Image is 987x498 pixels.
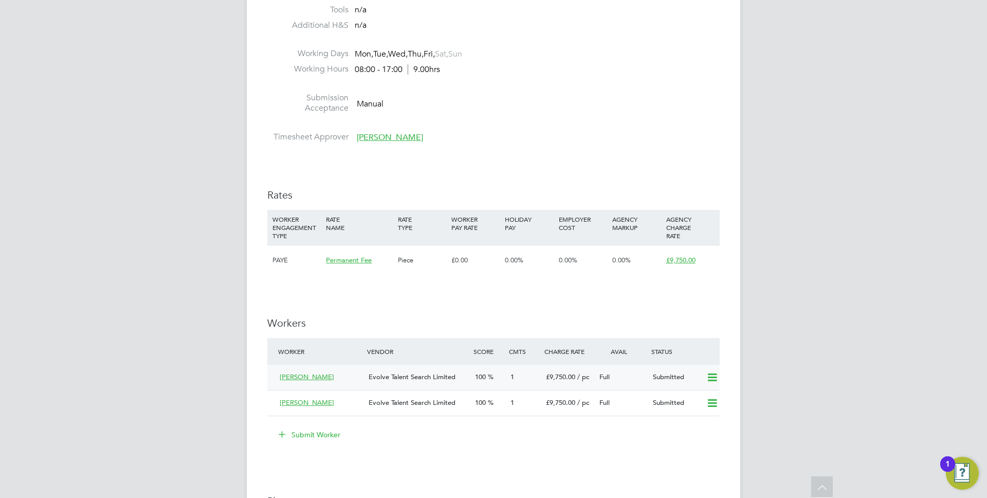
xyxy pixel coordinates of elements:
div: Score [471,342,506,361]
div: Vendor [364,342,471,361]
span: Sat, [435,49,448,59]
div: £0.00 [449,245,502,275]
div: WORKER ENGAGEMENT TYPE [270,210,323,245]
label: Working Days [267,48,349,59]
span: 0.00% [505,256,523,264]
h3: Rates [267,188,720,202]
div: Submitted [649,395,702,412]
div: HOLIDAY PAY [502,210,556,237]
div: RATE TYPE [395,210,449,237]
span: / pc [577,398,589,407]
label: Working Hours [267,64,349,75]
div: Status [649,342,720,361]
span: Mon, [355,49,373,59]
span: £9,750.00 [666,256,696,264]
span: n/a [355,20,367,30]
div: Cmts [506,342,542,361]
div: Submitted [649,369,702,386]
div: AGENCY MARKUP [610,210,663,237]
span: 1 [510,372,514,381]
span: Sun [448,49,462,59]
div: 08:00 - 17:00 [355,64,440,75]
div: PAYE [270,245,323,275]
div: EMPLOYER COST [556,210,610,237]
div: Avail [595,342,649,361]
span: Fri, [424,49,435,59]
div: Charge Rate [542,342,595,361]
span: Full [599,372,610,381]
span: 0.00% [612,256,631,264]
span: 1 [510,398,514,407]
span: / pc [577,372,589,381]
span: Evolve Talent Search Limited [369,372,455,381]
label: Additional H&S [267,20,349,31]
div: RATE NAME [323,210,395,237]
label: Timesheet Approver [267,132,349,143]
span: 100 [475,398,486,407]
button: Submit Worker [271,426,349,443]
span: Wed, [388,49,408,59]
span: Full [599,398,610,407]
span: £9,750.00 [546,372,575,381]
label: Submission Acceptance [267,93,349,114]
span: n/a [355,5,367,15]
div: Piece [395,245,449,275]
span: Evolve Talent Search Limited [369,398,455,407]
span: £9,750.00 [546,398,575,407]
span: 0.00% [559,256,577,264]
div: AGENCY CHARGE RATE [664,210,717,245]
div: WORKER PAY RATE [449,210,502,237]
span: [PERSON_NAME] [280,372,334,381]
span: Manual [357,98,383,109]
div: 1 [945,464,950,477]
span: 9.00hrs [408,64,440,75]
h3: Workers [267,316,720,330]
span: 100 [475,372,486,381]
div: Worker [276,342,364,361]
span: [PERSON_NAME] [280,398,334,407]
button: Open Resource Center, 1 new notification [946,457,979,490]
span: Thu, [408,49,424,59]
span: [PERSON_NAME] [357,132,423,143]
span: Permanent Fee [326,256,372,264]
label: Tools [267,5,349,15]
span: Tue, [373,49,388,59]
